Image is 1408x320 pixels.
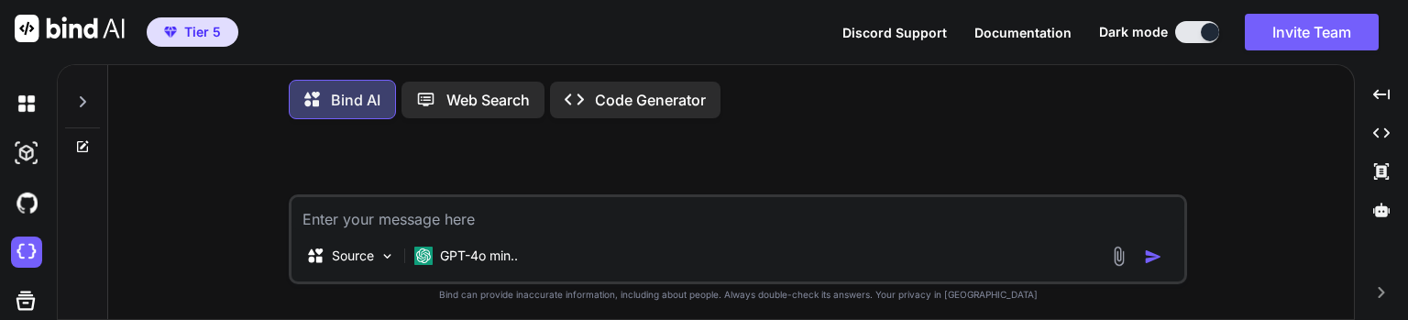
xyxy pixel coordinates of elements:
img: Pick Models [379,248,395,264]
span: Discord Support [842,25,947,40]
img: GPT-4o mini [414,247,433,265]
button: Discord Support [842,23,947,42]
p: Bind can provide inaccurate information, including about people. Always double-check its answers.... [289,288,1187,302]
span: Tier 5 [184,23,221,41]
button: Invite Team [1245,14,1379,50]
img: githubDark [11,187,42,218]
img: cloudideIcon [11,237,42,268]
p: Source [332,247,374,265]
button: Documentation [974,23,1072,42]
p: GPT-4o min.. [440,247,518,265]
img: Bind AI [15,15,125,42]
img: darkChat [11,88,42,119]
button: premiumTier 5 [147,17,238,47]
img: attachment [1108,246,1129,267]
p: Web Search [446,89,530,111]
img: icon [1144,248,1162,266]
p: Bind AI [331,89,380,111]
p: Code Generator [595,89,706,111]
span: Documentation [974,25,1072,40]
span: Dark mode [1099,23,1168,41]
img: premium [164,27,177,38]
img: darkAi-studio [11,138,42,169]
